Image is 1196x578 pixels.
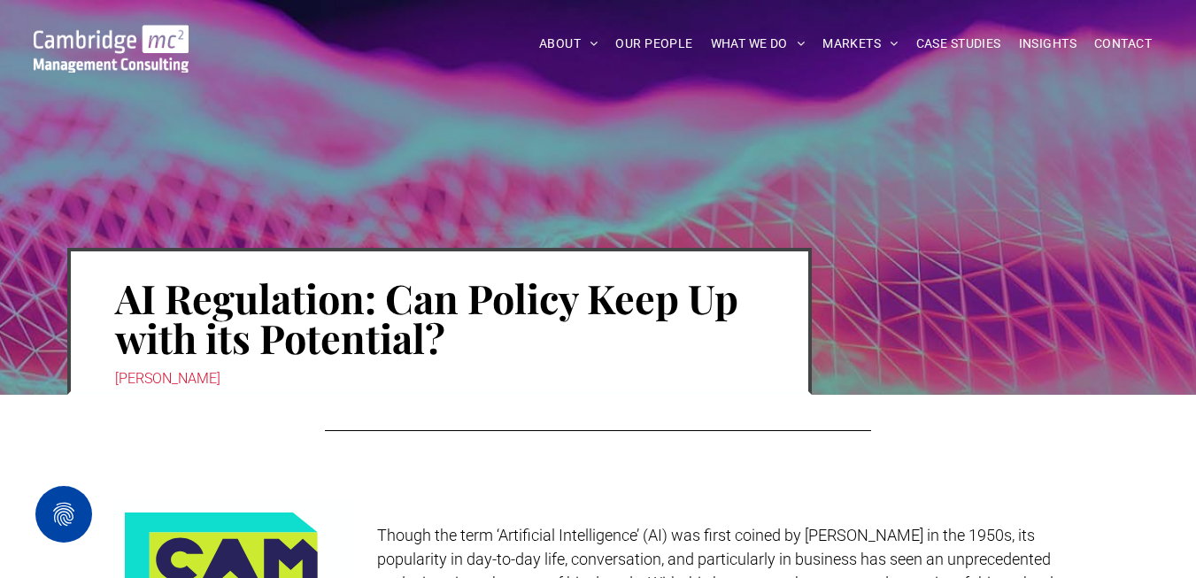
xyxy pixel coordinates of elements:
[115,276,764,359] h1: AI Regulation: Can Policy Keep Up with its Potential?
[34,25,189,73] img: Go to Homepage
[1010,30,1085,58] a: INSIGHTS
[907,30,1010,58] a: CASE STUDIES
[814,30,907,58] a: MARKETS
[530,30,607,58] a: ABOUT
[702,30,814,58] a: WHAT WE DO
[1085,30,1161,58] a: CONTACT
[606,30,701,58] a: OUR PEOPLE
[34,27,189,46] a: Your Business Transformed | Cambridge Management Consulting
[115,366,764,391] div: [PERSON_NAME]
